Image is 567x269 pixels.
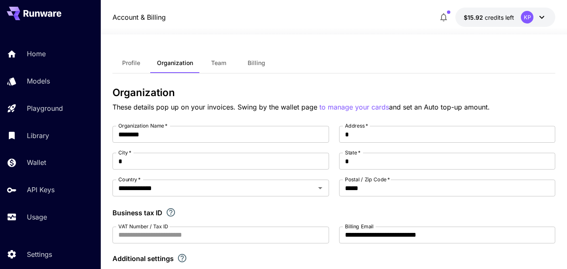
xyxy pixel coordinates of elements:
[27,131,49,141] p: Library
[345,149,361,156] label: State
[464,14,485,21] span: $15.92
[455,8,555,27] button: $15.92238KP
[112,208,162,218] p: Business tax ID
[345,223,374,230] label: Billing Email
[112,103,319,111] span: These details pop up on your invoices. Swing by the wallet page
[166,207,176,217] svg: If you are a business tax registrant, please enter your business tax ID here.
[122,59,140,67] span: Profile
[248,59,265,67] span: Billing
[112,253,174,264] p: Additional settings
[27,249,52,259] p: Settings
[112,87,555,99] h3: Organization
[27,49,46,59] p: Home
[27,76,50,86] p: Models
[177,253,187,263] svg: Explore additional customization settings
[521,11,533,24] div: KP
[118,223,168,230] label: VAT Number / Tax ID
[112,12,166,22] nav: breadcrumb
[27,157,46,167] p: Wallet
[319,102,389,112] button: to manage your cards
[211,59,226,67] span: Team
[314,182,326,194] button: Open
[118,149,131,156] label: City
[118,122,167,129] label: Organization Name
[27,103,63,113] p: Playground
[27,185,55,195] p: API Keys
[345,122,368,129] label: Address
[112,12,166,22] a: Account & Billing
[27,212,47,222] p: Usage
[389,103,490,111] span: and set an Auto top-up amount.
[157,59,193,67] span: Organization
[464,13,514,22] div: $15.92238
[118,176,141,183] label: Country
[485,14,514,21] span: credits left
[345,176,390,183] label: Postal / Zip Code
